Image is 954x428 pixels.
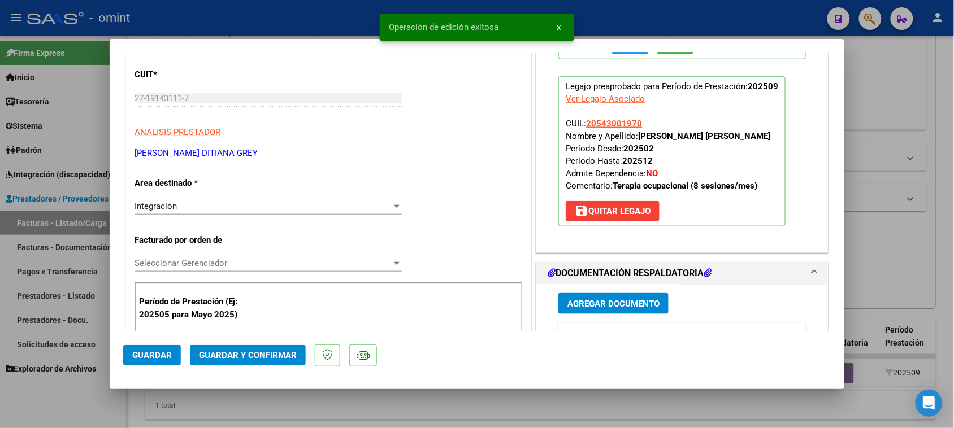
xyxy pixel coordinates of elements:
[389,21,498,33] span: Operación de edición exitosa
[567,299,660,309] span: Agregar Documento
[575,206,651,216] span: Quitar Legajo
[575,204,588,217] mat-icon: save
[676,330,704,339] span: Usuario
[135,127,220,137] span: ANALISIS PRESTADOR
[135,201,177,211] span: Integración
[548,17,570,37] button: x
[671,323,745,347] datatable-header-cell: Usuario
[199,350,297,360] span: Guardar y Confirmar
[566,93,645,105] div: Ver Legajo Asociado
[563,330,570,339] span: ID
[622,156,653,166] strong: 202512
[132,350,172,360] span: Guardar
[548,267,712,280] h1: DOCUMENTACIÓN RESPALDATORIA
[646,168,658,178] strong: NO
[135,177,251,190] p: Area destinado *
[566,181,757,191] span: Comentario:
[558,76,786,226] p: Legajo preaprobado para Período de Prestación:
[135,234,251,247] p: Facturado por orden de
[557,22,561,32] span: x
[135,147,522,160] p: [PERSON_NAME] DITIANA GREY
[749,330,775,339] span: Subido
[613,181,757,191] strong: Terapia ocupacional (8 sesiones/mes)
[558,323,587,347] datatable-header-cell: ID
[587,323,671,347] datatable-header-cell: Documento
[591,330,632,339] span: Documento
[135,68,251,81] p: CUIT
[566,119,770,191] span: CUIL: Nombre y Apellido: Período Desde: Período Hasta: Admite Dependencia:
[558,293,669,314] button: Agregar Documento
[586,119,642,129] span: 20543001970
[190,345,306,365] button: Guardar y Confirmar
[139,295,253,321] p: Período de Prestación (Ej: 202505 para Mayo 2025)
[748,81,778,91] strong: 202509
[536,262,828,285] mat-expansion-panel-header: DOCUMENTACIÓN RESPALDATORIA
[566,201,660,221] button: Quitar Legajo
[638,131,770,141] strong: [PERSON_NAME] [PERSON_NAME]
[745,323,801,347] datatable-header-cell: Subido
[135,258,392,268] span: Seleccionar Gerenciador
[916,390,943,417] div: Open Intercom Messenger
[123,345,181,365] button: Guardar
[623,143,654,154] strong: 202502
